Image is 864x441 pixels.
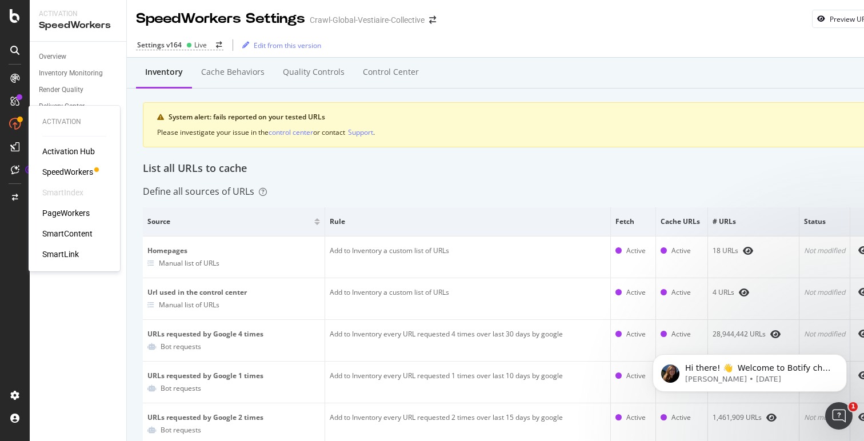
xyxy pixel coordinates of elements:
div: 28,944,442 URLs [713,329,794,339]
div: Url used in the control center [147,287,320,298]
div: Manual list of URLs [159,258,219,268]
div: 18 URLs [713,246,794,256]
div: eye [770,330,781,339]
button: Edit from this version [238,36,321,54]
div: Not modified [804,246,845,256]
span: Hi there! 👋 Welcome to Botify chat support! Have a question? Reply to this message and our team w... [50,33,195,88]
div: Not modified [804,329,845,339]
div: Define all sources of URLs [143,185,267,198]
iframe: Intercom live chat [825,402,853,430]
div: eye [743,246,753,255]
div: SmartIndex [42,187,83,198]
td: Add to Inventory a custom list of URLs [325,236,611,278]
span: Cache URLs [661,217,700,227]
iframe: Intercom notifications message [635,330,864,410]
div: Homepages [147,246,320,256]
div: SpeedWorkers [39,19,117,32]
div: Active [626,246,646,256]
a: Activation Hub [42,146,95,157]
div: 1,461,909 URLs [713,412,794,423]
div: Active [671,412,691,423]
div: Active [626,329,646,339]
div: Crawl-Global-Vestiaire-Collective [310,14,425,26]
div: arrow-right-arrow-left [216,42,222,49]
div: Please investigate your issue in the or contact . [157,127,862,138]
div: Active [671,287,691,298]
div: Overview [39,51,66,63]
div: Active [671,246,691,256]
div: Delivery Center [39,101,85,113]
td: Add to Inventory every URL requested 1 times over last 10 days by google [325,362,611,403]
span: Status [804,217,842,227]
a: Delivery Center [39,101,118,113]
button: Support [348,127,373,138]
div: Not modified [804,412,845,423]
span: Fetch [615,217,648,227]
div: SpeedWorkers Settings [136,9,305,29]
div: Bot requests [161,342,201,351]
a: Render Quality [39,84,118,96]
div: Settings v164 [137,40,182,50]
div: Control Center [363,66,419,78]
a: SmartLink [42,248,79,260]
div: Manual list of URLs [159,300,219,310]
p: Message from Laura, sent 4w ago [50,44,197,54]
div: Cache behaviors [201,66,265,78]
div: Edit from this version [254,41,321,50]
button: control center [269,127,313,138]
div: control center [269,127,313,137]
div: Activation [42,117,106,127]
td: Add to Inventory a custom list of URLs [325,278,611,320]
div: Tooltip anchor [24,165,34,175]
span: 1 [849,402,858,411]
div: Activation [39,9,117,19]
a: SmartContent [42,228,93,239]
a: SpeedWorkers [42,166,93,178]
div: Active [626,412,646,423]
div: Bot requests [161,383,201,393]
div: Live [194,40,207,50]
span: # URLs [713,217,791,227]
div: Active [671,329,691,339]
span: Rule [330,217,603,227]
div: URLs requested by Google 2 times [147,412,320,423]
div: URLs requested by Google 4 times [147,329,320,339]
div: System alert: fails reported on your tested URLs [169,112,862,122]
div: Inventory Monitoring [39,67,103,79]
a: PageWorkers [42,207,90,219]
div: arrow-right-arrow-left [429,16,436,24]
div: Not modified [804,287,845,298]
div: eye [739,288,749,297]
div: Active [626,287,646,298]
a: Inventory Monitoring [39,67,118,79]
div: Inventory [145,66,183,78]
div: Quality Controls [283,66,345,78]
td: Add to Inventory every URL requested 4 times over last 30 days by google [325,320,611,362]
div: Bot requests [161,425,201,435]
div: Active [626,371,646,381]
div: Support [348,127,373,137]
a: Overview [39,51,118,63]
div: Render Quality [39,84,83,96]
span: Source [147,217,311,227]
div: 4 URLs [713,287,794,298]
div: eye [766,413,777,422]
div: URLs requested by Google 1 times [147,371,320,381]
